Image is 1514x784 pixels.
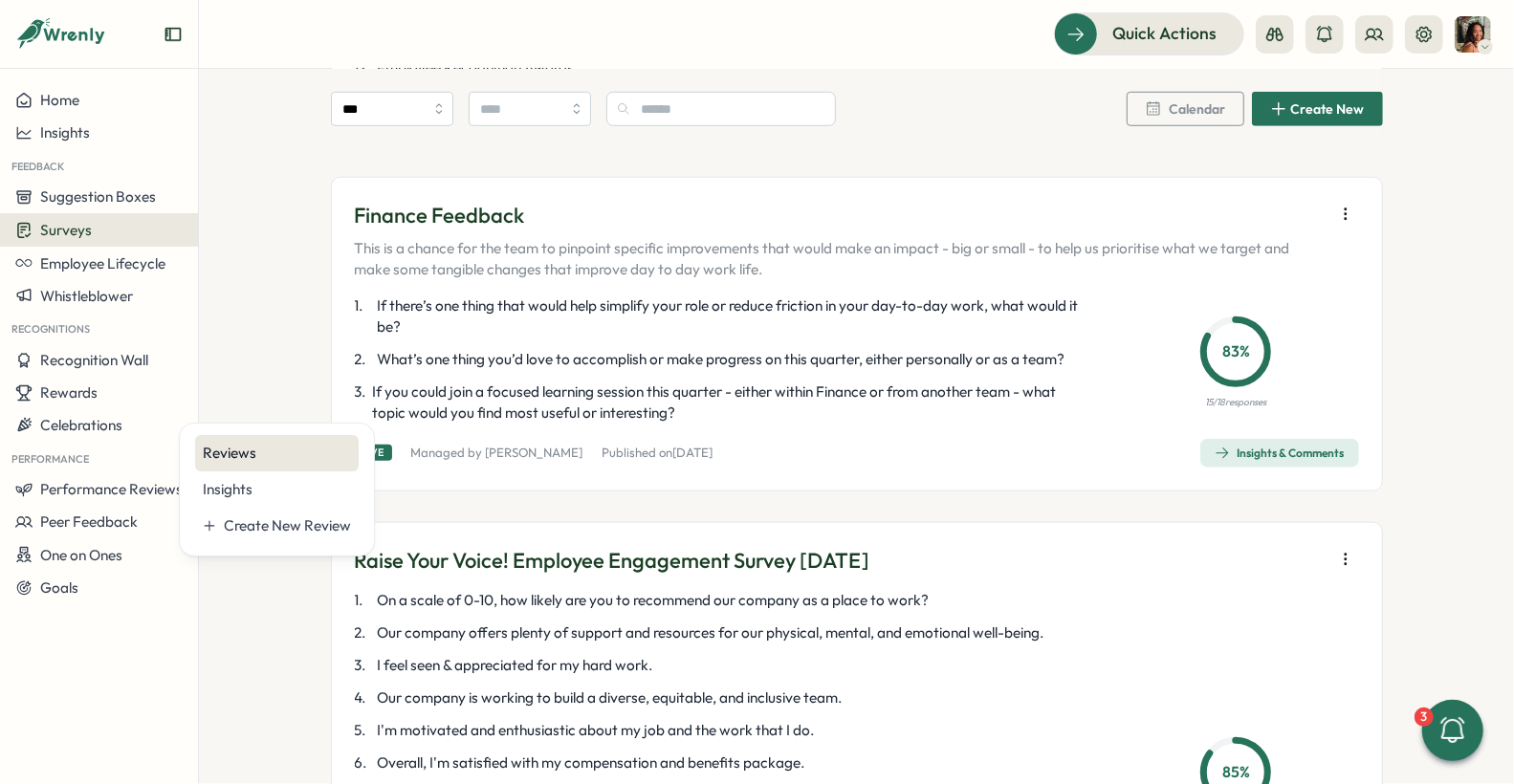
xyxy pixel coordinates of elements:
span: What’s one thing you’d love to accomplish or make progress on this quarter, either personally or ... [378,349,1065,370]
a: Insights [195,471,359,508]
span: Goals [40,578,78,597]
span: 2 . [355,349,374,370]
a: Reviews [195,435,359,471]
span: Surveys [40,221,92,239]
span: Overall, I'm satisfied with my compensation and benefits package. [378,752,805,773]
span: On a scale of 0-10, how likely are you to recommend our company as a place to work? [378,590,930,611]
span: Calendar [1170,102,1226,116]
span: [DATE] [673,445,713,460]
span: Insights [40,123,90,142]
span: Quick Actions [1112,21,1217,46]
span: Suggestion Boxes [40,187,156,206]
span: Our company is working to build a diverse, equitable, and inclusive team. [378,687,843,708]
button: 3 [1422,700,1483,761]
span: If there’s one thing that would help simplify your role or reduce friction in your day-to-day wor... [377,295,1090,338]
span: 5 . [355,720,374,741]
span: If you could join a focused learning session this quarter - either within Finance or from another... [372,381,1090,424]
span: One on Ones [40,546,122,564]
span: 2 . [355,622,374,643]
div: Insights [203,479,351,500]
span: Home [40,91,79,109]
span: 3 . [355,381,369,424]
p: Finance Feedback [355,201,1325,230]
div: 3 [1415,708,1434,727]
div: Reviews [203,443,351,464]
span: 4 . [355,687,374,708]
div: Create New Review [224,515,351,536]
button: Insights & Comments [1200,439,1359,468]
span: I feel seen & appreciated for my hard work. [378,655,653,676]
p: Published on [603,445,713,462]
img: Viveca Riley [1455,16,1491,53]
span: Performance Reviews [40,480,183,498]
button: Expand sidebar [164,25,183,44]
button: Calendar [1127,92,1244,126]
span: Employee Lifecycle [40,254,165,272]
p: Raise Your Voice! Employee Engagement Survey [DATE] [355,546,870,576]
span: 3 . [355,655,374,676]
button: Create New [1252,92,1383,126]
span: Whistleblower [40,287,133,305]
span: 6 . [355,752,374,773]
span: 1 . [355,590,374,611]
span: Our company offers plenty of support and resources for our physical, mental, and emotional well-b... [378,622,1044,643]
button: Quick Actions [1054,12,1244,54]
div: Insights & Comments [1215,446,1345,461]
span: 1 . [355,295,374,338]
span: I'm motivated and enthusiastic about my job and the work that I do. [378,720,815,741]
span: Recognition Wall [40,351,148,369]
p: This is a chance for the team to pinpoint specific improvements that would make an impact - big o... [355,238,1325,280]
p: Managed by [411,445,583,462]
p: 83 % [1206,339,1265,363]
span: Create New [1291,102,1365,116]
span: Rewards [40,383,98,402]
span: Celebrations [40,416,122,434]
p: 85 % [1206,760,1265,784]
p: 15 / 18 responses [1205,395,1266,410]
span: Peer Feedback [40,512,138,531]
button: Create New Review [195,508,359,544]
a: [PERSON_NAME] [486,445,583,460]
